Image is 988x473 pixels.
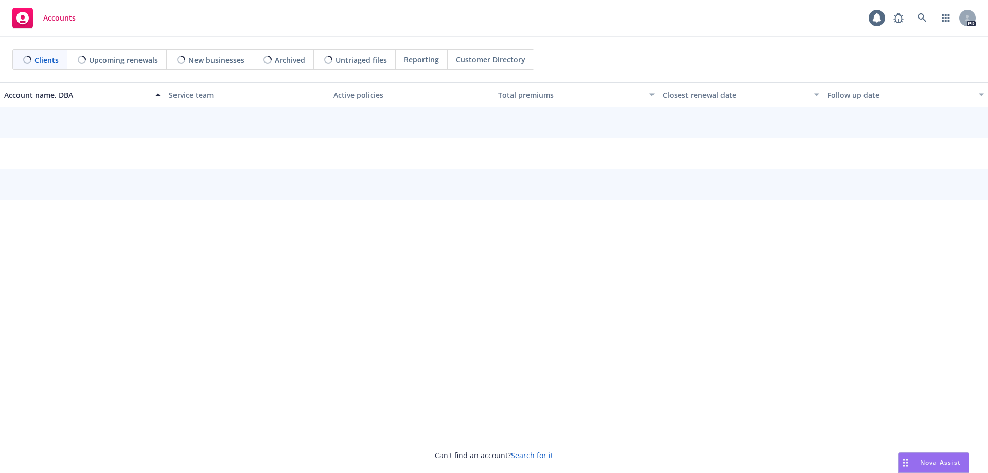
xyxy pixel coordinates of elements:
div: Total premiums [498,90,643,100]
a: Report a Bug [888,8,909,28]
span: Archived [275,55,305,65]
div: Active policies [333,90,490,100]
span: Nova Assist [920,458,961,467]
div: Drag to move [899,453,912,472]
a: Accounts [8,4,80,32]
button: Nova Assist [898,452,969,473]
span: Clients [34,55,59,65]
div: Service team [169,90,325,100]
a: Search for it [511,450,553,460]
button: Service team [165,82,329,107]
a: Search [912,8,932,28]
button: Follow up date [823,82,988,107]
span: Customer Directory [456,54,525,65]
button: Total premiums [494,82,659,107]
div: Closest renewal date [663,90,808,100]
span: New businesses [188,55,244,65]
a: Switch app [936,8,956,28]
div: Follow up date [827,90,973,100]
button: Active policies [329,82,494,107]
span: Accounts [43,14,76,22]
div: Account name, DBA [4,90,149,100]
span: Upcoming renewals [89,55,158,65]
button: Closest renewal date [659,82,823,107]
span: Can't find an account? [435,450,553,461]
span: Reporting [404,54,439,65]
span: Untriaged files [336,55,387,65]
